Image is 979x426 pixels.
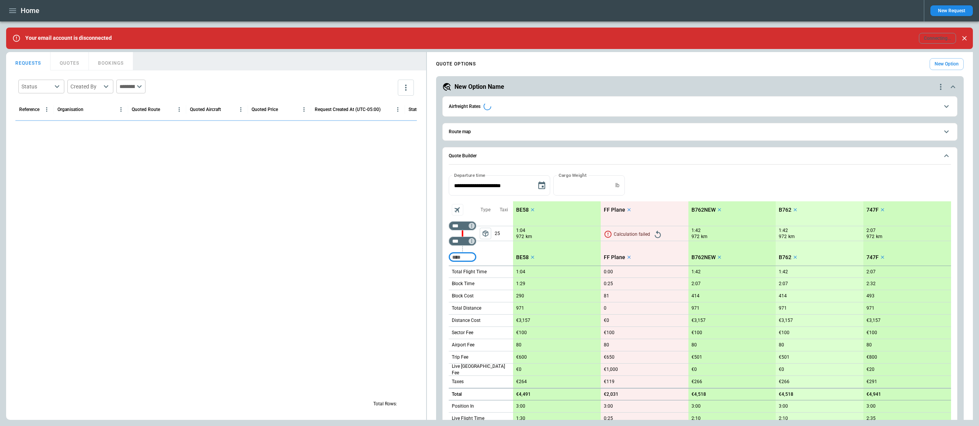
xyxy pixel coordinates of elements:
p: €100 [691,330,702,336]
p: €4,518 [691,392,706,397]
p: 80 [779,342,784,348]
div: Too short [449,253,476,262]
p: 3:00 [604,403,613,409]
p: FF Plane [604,207,625,213]
p: €0 [604,318,609,323]
p: 0:25 [604,416,613,421]
p: €3,157 [691,318,706,323]
p: lb [615,182,619,189]
h6: Quote Builder [449,153,477,158]
span: Retry [652,229,664,241]
p: €3,157 [779,318,793,323]
p: €3,157 [866,318,881,323]
span: package_2 [482,230,489,237]
h5: New Option Name [454,83,504,91]
p: €0 [516,367,521,372]
p: 1:29 [516,281,525,287]
button: Organisation column menu [116,104,126,114]
p: €100 [604,330,615,336]
p: €501 [779,354,789,360]
p: 3:00 [779,403,788,409]
label: Cargo Weight [559,172,587,178]
button: QUOTES [51,52,89,70]
p: 2:07 [691,281,701,287]
p: €100 [866,330,877,336]
p: €600 [516,354,527,360]
p: €1,000 [604,367,618,372]
p: 414 [779,293,787,299]
p: €0 [779,367,784,372]
button: Airfreight Rates [449,96,951,116]
p: 81 [604,293,609,299]
p: 25 [495,226,513,241]
p: B762NEW [691,254,716,261]
button: more [398,80,414,96]
p: 0:00 [604,269,613,275]
button: left aligned [480,228,491,239]
button: New Option [930,58,964,70]
button: Request Created At (UTC-05:00) column menu [393,104,403,114]
p: km [876,233,883,240]
h6: Route map [449,129,471,134]
p: Type [481,207,490,213]
p: 971 [779,305,787,311]
div: Reference [19,107,39,112]
p: 0 [604,305,606,311]
button: New Request [930,5,973,16]
p: €4,518 [779,392,793,397]
p: 2:32 [866,281,876,287]
p: 2:07 [866,228,876,233]
p: 971 [866,305,874,311]
p: 80 [866,342,872,348]
p: 2:10 [691,416,701,421]
div: Quoted Route [132,107,160,112]
h6: Total [452,392,462,397]
p: 747F [866,254,879,261]
p: B762 [779,254,791,261]
p: €4,941 [866,392,881,397]
p: 1:42 [691,269,701,275]
span: Type of sector [480,228,491,239]
button: Reference column menu [42,104,52,114]
p: 972 [516,233,524,240]
button: Quoted Price column menu [299,104,309,114]
p: 1:30 [516,416,525,421]
p: Taxes [452,379,464,385]
p: 971 [516,305,524,311]
p: 2:07 [779,281,788,287]
p: Total Flight Time [452,269,487,275]
p: 2:35 [866,416,876,421]
label: Departure time [454,172,485,178]
button: BOOKINGS [89,52,133,70]
p: €3,157 [516,318,530,323]
p: €2,031 [604,392,618,397]
p: 1:04 [516,269,525,275]
p: 1:04 [516,228,525,233]
p: Sector Fee [452,330,473,336]
p: 972 [866,233,874,240]
p: 3:00 [866,403,876,409]
p: 3:00 [516,403,525,409]
p: 414 [691,293,700,299]
p: Taxi [500,207,508,213]
p: 290 [516,293,524,299]
p: Total Rows: [373,401,397,407]
div: dismiss [959,30,970,47]
p: 1:42 [779,228,788,233]
p: km [788,233,795,240]
p: km [701,233,708,240]
p: 0:25 [604,281,613,287]
p: 80 [516,342,521,348]
p: Airport Fee [452,342,474,348]
p: €100 [516,330,527,336]
p: 2:10 [779,416,788,421]
p: BE58 [516,207,529,213]
button: REQUESTS [6,52,51,70]
button: Route map [449,123,951,140]
p: €266 [779,379,789,385]
p: Live [GEOGRAPHIC_DATA] Fee [452,363,513,376]
button: Quoted Aircraft column menu [236,104,246,114]
div: Status [21,83,52,90]
p: €20 [866,367,874,372]
div: Created By [70,83,101,90]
